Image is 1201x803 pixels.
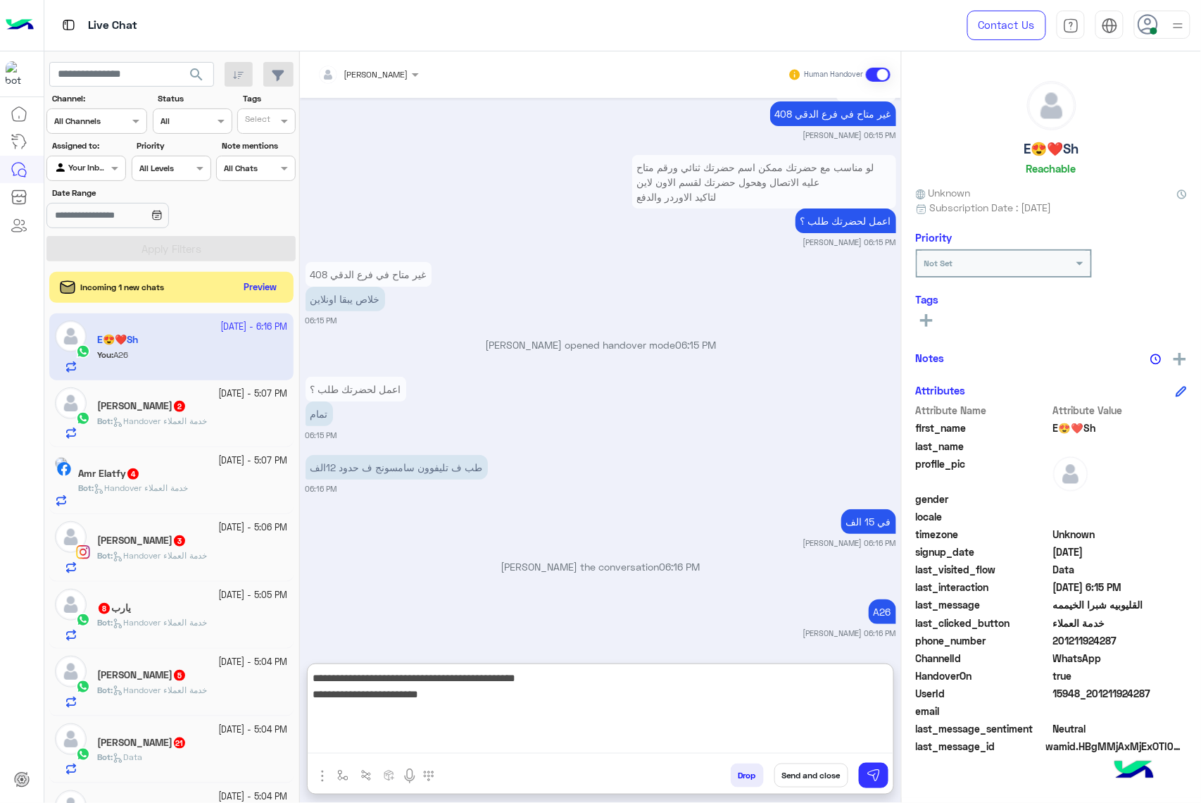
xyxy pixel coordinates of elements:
[869,599,896,624] p: 13/10/2025, 6:16 PM
[1053,704,1188,718] span: null
[916,562,1050,577] span: last_visited_flow
[423,771,434,782] img: make a call
[174,535,185,547] span: 3
[306,287,385,311] p: 13/10/2025, 6:15 PM
[306,377,406,401] p: 13/10/2025, 6:15 PM
[916,492,1050,506] span: gender
[916,509,1050,524] span: locale
[219,521,288,535] small: [DATE] - 5:06 PM
[916,421,1050,435] span: first_name
[675,339,716,351] span: 06:15 PM
[88,16,137,35] p: Live Chat
[916,544,1050,559] span: signup_date
[243,113,270,129] div: Select
[1024,141,1079,157] h5: E😍❤️Sh
[55,521,87,553] img: defaultAdmin.png
[1169,17,1187,35] img: profile
[803,130,896,141] small: [PERSON_NAME] 06:15 PM
[1053,421,1188,435] span: E😍❤️Sh
[219,589,288,602] small: [DATE] - 5:05 PM
[916,633,1050,648] span: phone_number
[113,752,142,762] span: Data
[1102,18,1118,34] img: tab
[774,764,848,788] button: Send and close
[76,411,90,425] img: WhatsApp
[97,685,113,695] b: :
[314,768,331,785] img: send attachment
[804,69,863,80] small: Human Handover
[158,92,230,105] label: Status
[306,315,337,326] small: 06:15 PM
[57,462,71,476] img: Facebook
[52,187,210,199] label: Date Range
[306,483,337,494] small: 06:16 PM
[97,752,111,762] span: Bot
[1053,403,1188,418] span: Attribute Value
[219,387,288,401] small: [DATE] - 5:07 PM
[222,139,294,152] label: Note mentions
[97,617,113,628] b: :
[78,468,140,480] h5: Amr Elatfy
[916,384,966,397] h6: Attributes
[916,351,945,364] h6: Notes
[78,483,92,493] span: Bot
[97,685,111,695] span: Bot
[238,278,283,298] button: Preview
[916,668,1050,683] span: HandoverOn
[1053,651,1188,666] span: 2
[916,527,1050,542] span: timezone
[306,337,896,352] p: [PERSON_NAME] opened handover mode
[94,483,188,493] span: Handover خدمة العملاء
[731,764,764,788] button: Drop
[113,416,207,426] span: Handover خدمة العملاء
[1053,509,1188,524] span: null
[916,721,1050,736] span: last_message_sentiment
[344,69,408,80] span: [PERSON_NAME]
[127,468,139,480] span: 4
[841,509,896,534] p: 13/10/2025, 6:16 PM
[306,455,488,480] p: 13/10/2025, 6:16 PM
[916,739,1043,754] span: last_message_id
[1053,544,1188,559] span: 2025-10-09T16:23:37.616Z
[97,550,113,561] b: :
[113,550,207,561] span: Handover خدمة العملاء
[55,589,87,621] img: defaultAdmin.png
[916,439,1050,454] span: last_name
[97,550,111,561] span: Bot
[867,768,881,783] img: send message
[916,403,1050,418] span: Attribute Name
[97,400,187,412] h5: Abanob Mikhael
[81,281,165,294] span: Incoming 1 new chats
[174,670,185,681] span: 5
[76,545,90,559] img: Instagram
[1150,354,1162,365] img: notes
[401,768,418,785] img: send voice note
[76,747,90,761] img: WhatsApp
[1026,162,1076,175] h6: Reachable
[97,416,111,426] span: Bot
[1053,721,1188,736] span: 0
[306,401,333,426] p: 13/10/2025, 6:15 PM
[60,16,77,34] img: tab
[55,457,68,470] img: picture
[770,101,896,126] p: 13/10/2025, 6:15 PM
[1174,353,1186,366] img: add
[219,454,288,468] small: [DATE] - 5:07 PM
[337,770,348,781] img: select flow
[930,200,1052,215] span: Subscription Date : [DATE]
[360,770,372,781] img: Trigger scenario
[916,651,1050,666] span: ChannelId
[1028,82,1076,130] img: defaultAdmin.png
[52,92,146,105] label: Channel:
[97,669,187,681] h5: Yossef
[1046,739,1187,754] span: wamid.HBgMMjAxMjExOTI0Mjg3FQIAEhggQUNBMjc1NTJBNjA1NzMwN0Q3ODZGOTc0MDU3NUQ1NDgA
[1053,616,1188,630] span: خدمة العملاء
[1057,11,1085,40] a: tab
[180,62,214,92] button: search
[916,616,1050,630] span: last_clicked_button
[219,723,288,737] small: [DATE] - 5:04 PM
[1053,456,1088,492] img: defaultAdmin.png
[384,770,395,781] img: create order
[1063,18,1079,34] img: tab
[97,752,113,762] b: :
